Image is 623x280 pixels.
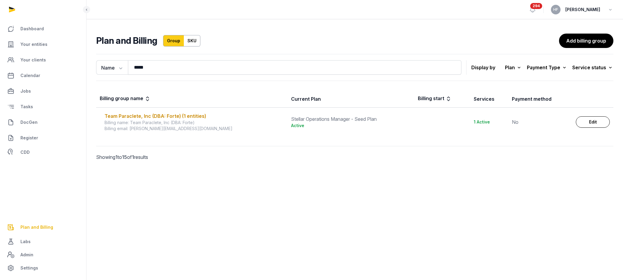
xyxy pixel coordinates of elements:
button: HF [551,5,561,14]
a: Plan and Billing [5,220,81,234]
a: Settings [5,261,81,275]
a: Jobs [5,84,81,98]
a: Admin [5,249,81,261]
p: Display by [471,63,495,72]
h2: Plan and Billing [96,35,157,46]
span: Jobs [20,88,31,95]
div: Current Plan [291,95,321,103]
a: Calendar [5,68,81,83]
span: Register [20,134,38,141]
span: Calendar [20,72,40,79]
span: HF [553,8,558,11]
div: Active [291,123,411,129]
a: Labs [5,234,81,249]
div: Plan [505,63,522,72]
div: Billing email: [PERSON_NAME][EMAIL_ADDRESS][DOMAIN_NAME] [105,126,284,132]
a: Edit [576,116,610,128]
div: Team Paraclete, Inc (DBA: Forte) (1 entities) [105,112,284,120]
span: 1 [132,154,134,160]
span: 15 [122,154,127,160]
a: Dashboard [5,22,81,36]
a: SKU [184,35,200,46]
a: DocGen [5,115,81,130]
span: Your entities [20,41,47,48]
span: Settings [20,264,38,272]
a: Tasks [5,100,81,114]
a: Register [5,131,81,145]
div: Billing group name [100,95,150,103]
div: Billing name: Team Paraclete, Inc (DBA: Forte) [105,120,284,126]
span: DocGen [20,119,38,126]
button: Name [96,60,128,75]
div: Payment method [512,95,552,103]
div: Payment Type [527,63,567,72]
div: Service status [572,63,613,72]
a: Your clients [5,53,81,67]
span: Plan and Billing [20,224,53,231]
span: Labs [20,238,31,245]
div: Billing start [418,95,451,103]
a: Your entities [5,37,81,52]
span: 1 [115,154,117,160]
p: Showing to of results [96,146,218,168]
div: Stellar Operations Manager - Seed Plan [291,115,411,123]
div: 1 Active [474,119,505,125]
div: Services [474,95,494,103]
span: Your clients [20,56,46,64]
a: Group [163,35,184,46]
span: 294 [530,3,542,9]
div: No [512,118,569,126]
a: Add billing group [559,34,613,48]
span: Dashboard [20,25,44,32]
a: CDD [5,146,81,158]
span: Admin [20,251,33,258]
span: [PERSON_NAME] [565,6,600,13]
span: Tasks [20,103,33,110]
span: CDD [20,149,30,156]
